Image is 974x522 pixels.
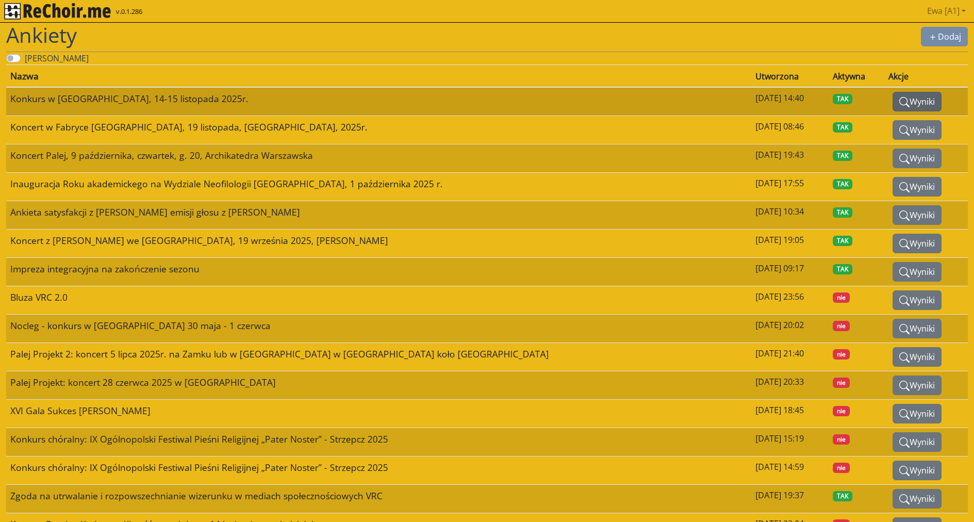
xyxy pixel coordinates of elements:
[893,177,942,197] button: searchWyniki
[923,1,970,21] a: Ewa [A1]
[6,343,751,371] td: Palej Projekt 2: koncert 5 lipca 2025r. na Zamku lub w [GEOGRAPHIC_DATA] w [GEOGRAPHIC_DATA] koło...
[833,434,850,445] span: nie
[6,87,751,116] td: Konkurs w [GEOGRAPHIC_DATA], 14-15 listopada 2025r.
[751,371,829,400] td: [DATE] 20:33
[888,70,964,83] div: Akcje
[899,381,910,391] svg: search
[899,494,910,504] svg: search
[751,343,829,371] td: [DATE] 21:40
[6,315,751,343] td: Nocleg - konkurs w [GEOGRAPHIC_DATA] 30 maja - 1 czerwca
[751,144,829,173] td: [DATE] 19:43
[751,428,829,456] td: [DATE] 15:19
[921,27,968,46] button: plusDodaj
[833,378,850,388] span: nie
[899,437,910,448] svg: search
[751,258,829,286] td: [DATE] 09:17
[893,489,942,509] button: searchWyniki
[6,286,751,315] td: Bluza VRC 2.0
[899,97,910,107] svg: search
[833,406,850,416] span: nie
[751,230,829,258] td: [DATE] 19:05
[751,400,829,428] td: [DATE] 18:45
[6,230,751,258] td: Koncert z [PERSON_NAME] we [GEOGRAPHIC_DATA], 19 września 2025, [PERSON_NAME]
[893,92,942,111] button: searchWyniki
[899,409,910,419] svg: search
[833,122,852,133] span: TAK
[833,151,852,161] span: TAK
[6,116,751,144] td: Koncert w Fabryce [GEOGRAPHIC_DATA], 19 listopada, [GEOGRAPHIC_DATA], 2025r.
[899,466,910,476] svg: search
[893,319,942,338] button: searchWyniki
[751,201,829,230] td: [DATE] 10:34
[6,371,751,400] td: Palej Projekt: koncert 28 czerwca 2025 w [GEOGRAPHIC_DATA]
[833,321,850,331] span: nie
[899,296,910,306] svg: search
[6,173,751,201] td: Inauguracja Roku akademickego na Wydziale Neofilologii [GEOGRAPHIC_DATA], 1 października 2025 r.
[893,120,942,140] button: searchWyniki
[751,315,829,343] td: [DATE] 20:02
[751,485,829,513] td: [DATE] 19:37
[6,21,77,49] span: Ankiety
[751,456,829,485] td: [DATE] 14:59
[751,173,829,201] td: [DATE] 17:55
[833,463,850,473] span: nie
[833,207,852,218] span: TAK
[833,292,850,303] span: nie
[6,456,751,485] td: Konkurs chóralny: IX Ogólnopolski Festiwal Pieśni Religijnej „Pater Noster” - Strzepcz 2025
[893,205,942,225] button: searchWyniki
[893,290,942,310] button: searchWyniki
[899,125,910,136] svg: search
[833,179,852,189] span: TAK
[751,87,829,116] td: [DATE] 14:40
[833,94,852,104] span: TAK
[893,376,942,395] button: searchWyniki
[833,236,852,246] span: TAK
[893,234,942,253] button: searchWyniki
[893,262,942,282] button: searchWyniki
[116,7,142,17] span: v.0.1.286
[10,69,747,83] div: Nazwa
[6,201,751,230] td: Ankieta satysfakcji z [PERSON_NAME] emisji głosu z [PERSON_NAME]
[899,239,910,249] svg: search
[6,144,751,173] td: Koncert Palej, 9 października, czwartek, g. 20, Archikatedra Warszawska
[751,286,829,315] td: [DATE] 23:56
[6,485,751,513] td: Zgoda na utrwalanie i rozpowszechnianie wizerunku w mediach społecznościowych VRC
[893,404,942,423] button: searchWyniki
[25,52,89,64] label: [PERSON_NAME]
[833,349,850,360] span: nie
[899,352,910,363] svg: search
[899,267,910,278] svg: search
[928,32,938,42] svg: plus
[6,400,751,428] td: XVI Gala Sukces [PERSON_NAME]
[893,432,942,452] button: searchWyniki
[893,347,942,367] button: searchWyniki
[751,116,829,144] td: [DATE] 08:46
[899,210,910,221] svg: search
[893,461,942,480] button: searchWyniki
[833,264,852,274] span: TAK
[6,258,751,286] td: Impreza integracyjna na zakończenie sezonu
[4,3,111,20] img: rekłajer mi
[6,428,751,456] td: Konkurs chóralny: IX Ogólnopolski Festiwal Pieśni Religijnej „Pater Noster” - Strzepcz 2025
[755,70,825,83] div: Utworzona
[899,154,910,164] svg: search
[899,324,910,334] svg: search
[833,70,880,83] div: Aktywna
[893,149,942,168] button: searchWyniki
[899,182,910,192] svg: search
[833,491,852,501] span: TAK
